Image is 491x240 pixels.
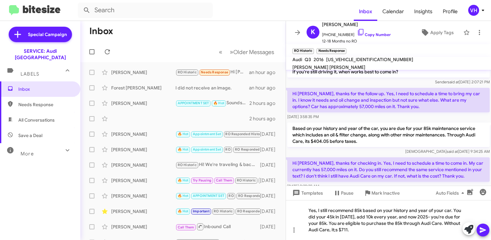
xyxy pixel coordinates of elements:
[435,79,490,84] span: Sender [DATE] 2:07:21 PM
[213,101,224,105] span: 🔥 Hot
[413,27,460,38] button: Apply Tags
[225,147,230,152] span: RO
[305,57,311,62] span: Q3
[21,71,39,77] span: Labels
[193,178,211,182] span: Try Pausing
[287,123,490,147] p: Based on your history and year of the car, you are due for your 85k maintenance service which inc...
[175,208,260,215] div: Can you provide your current mileage or an estimate of it? Is it the front or rear brake pads and...
[193,147,221,152] span: Appointment Set
[371,187,400,199] span: Mark Inactive
[225,132,264,136] span: RO Responded Historic
[249,69,281,76] div: an hour ago
[193,194,224,198] span: APPOINTMENT SET
[409,2,438,21] a: Insights
[111,224,175,230] div: [PERSON_NAME]
[111,162,175,168] div: [PERSON_NAME]
[18,132,42,139] span: Save a Deal
[260,162,281,168] div: [DATE]
[178,178,189,182] span: 🔥 Hot
[377,2,409,21] a: Calendar
[219,48,222,56] span: «
[175,161,260,169] div: Hi! We're traveling & back next week, we'll call then.
[238,194,263,198] span: RO Responded
[193,132,221,136] span: Appointment Set
[175,69,249,76] div: Hi [PERSON_NAME], thanks for checking in. Yes, I need to schedule a time to come in. My car curre...
[291,187,323,199] span: Templates
[9,27,72,42] a: Special Campaign
[193,209,210,213] span: Important
[287,184,319,189] span: [DATE] 9:38:28 AM
[178,163,197,167] span: RO Historic
[111,177,175,184] div: [PERSON_NAME]
[215,45,278,59] nav: Page navigation example
[89,26,113,36] h1: Inbox
[322,21,391,28] span: [PERSON_NAME]
[448,79,459,84] span: said at
[292,48,314,54] small: RO Historic
[226,45,278,59] button: Next
[111,100,175,106] div: [PERSON_NAME]
[175,177,260,184] div: Standard Maintenance (a long list- which includes an oil & filter change), Air Cleaner - Clean ho...
[18,101,73,108] span: Needs Response
[260,193,281,199] div: [DATE]
[311,27,315,37] span: K
[249,100,281,106] div: 2 hours ago
[228,194,234,198] span: RO
[237,209,276,213] span: RO Responded Historic
[322,28,391,38] span: [PHONE_NUMBER]
[178,194,189,198] span: 🔥 Hot
[260,177,281,184] div: [DATE]
[28,31,67,38] span: Special Campaign
[178,225,194,229] span: Call Them
[287,157,490,182] p: Hi [PERSON_NAME], thanks for checking in. Yes, I need to schedule a time to come in. My car curre...
[431,187,472,199] button: Auto Fields
[314,57,324,62] span: 2016
[178,70,197,74] span: RO Historic
[216,178,233,182] span: Call Them
[175,146,260,153] div: My apologies for the delay. I see your car is here in service now. We'll see you back soon.
[260,146,281,153] div: [DATE]
[18,86,73,92] span: Inbox
[438,2,463,21] span: Profile
[78,3,213,18] input: Search
[328,187,359,199] button: Pause
[175,85,249,91] div: I did not receive an image.
[430,27,454,38] span: Apply Tags
[287,88,490,112] p: Hi [PERSON_NAME], thanks for the follow up. Yes, I need to schedule a time to bring my car in. I ...
[178,132,189,136] span: 🔥 Hot
[111,208,175,215] div: [PERSON_NAME]
[341,187,353,199] span: Pause
[214,209,233,213] span: RO Historic
[21,151,34,157] span: More
[111,69,175,76] div: [PERSON_NAME]
[292,57,302,62] span: Audi
[317,48,346,54] small: Needs Response
[111,131,175,137] div: [PERSON_NAME]
[111,85,175,91] div: Forest [PERSON_NAME]
[249,85,281,91] div: an hour ago
[201,70,228,74] span: Needs Response
[286,200,491,240] div: Yes, I still recommend 85k based on your history and year of your car. You did your 45k in [DATE]...
[175,223,260,231] div: Inbound Call
[354,2,377,21] a: Inbox
[436,187,467,199] span: Auto Fields
[447,149,458,154] span: said at
[178,209,189,213] span: 🔥 Hot
[111,146,175,153] div: [PERSON_NAME]
[405,149,490,154] span: [DEMOGRAPHIC_DATA] [DATE] 9:34:25 AM
[18,117,55,123] span: All Conversations
[286,187,328,199] button: Templates
[260,208,281,215] div: [DATE]
[249,115,281,122] div: 2 hours ago
[111,193,175,199] div: [PERSON_NAME]
[260,131,281,137] div: [DATE]
[237,178,256,182] span: RO Historic
[260,224,281,230] div: [DATE]
[235,147,260,152] span: RO Responded
[463,5,484,16] button: VH
[230,48,233,56] span: »
[178,101,209,105] span: APPOINTMENT SET
[468,5,479,16] div: VH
